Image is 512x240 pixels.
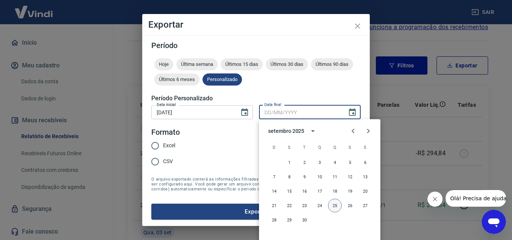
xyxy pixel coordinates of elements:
[267,140,281,155] span: domingo
[328,184,342,198] button: 18
[358,184,372,198] button: 20
[267,170,281,184] button: 7
[283,156,296,169] button: 1
[283,170,296,184] button: 8
[203,76,242,82] span: Personalizado
[154,76,199,82] span: Últimos 6 meses
[358,140,372,155] span: sábado
[148,20,364,29] h4: Exportar
[264,102,281,108] label: Data final
[266,61,308,67] span: Últimos 30 dias
[446,190,506,207] iframe: Mensagem da empresa
[283,199,296,212] button: 22
[343,156,357,169] button: 5
[298,156,311,169] button: 2
[5,5,64,11] span: Olá! Precisa de ajuda?
[313,199,327,212] button: 24
[267,213,281,227] button: 28
[237,105,252,120] button: Choose date, selected date is 1 de ago de 2025
[427,192,443,207] iframe: Fechar mensagem
[343,140,357,155] span: sexta-feira
[283,140,296,155] span: segunda-feira
[259,105,342,119] input: DD/MM/YYYY
[221,61,263,67] span: Últimos 15 dias
[358,156,372,169] button: 6
[298,170,311,184] button: 9
[343,184,357,198] button: 19
[311,58,353,70] div: Últimos 90 dias
[358,170,372,184] button: 13
[343,199,357,212] button: 26
[358,199,372,212] button: 27
[151,105,234,119] input: DD/MM/YYYY
[267,184,281,198] button: 14
[313,140,327,155] span: quarta-feira
[313,184,327,198] button: 17
[313,156,327,169] button: 3
[343,170,357,184] button: 12
[151,127,180,138] legend: Formato
[346,123,361,139] button: Previous month
[328,199,342,212] button: 25
[283,184,296,198] button: 15
[328,140,342,155] span: quinta-feira
[176,58,218,70] div: Última semana
[154,73,199,86] div: Últimos 6 meses
[151,95,361,102] h5: Período Personalizado
[176,61,218,67] span: Última semana
[328,156,342,169] button: 4
[267,199,281,212] button: 21
[311,61,353,67] span: Últimos 90 dias
[283,213,296,227] button: 29
[163,157,173,165] span: CSV
[349,17,367,35] button: close
[328,170,342,184] button: 11
[151,177,361,192] span: O arquivo exportado conterá as informações filtradas na tela anterior com exceção do período que ...
[157,102,176,108] label: Data inicial
[203,73,242,86] div: Personalizado
[154,61,173,67] span: Hoje
[306,125,319,137] button: calendar view is open, switch to year view
[298,213,311,227] button: 30
[268,127,304,135] div: setembro 2025
[482,210,506,234] iframe: Botão para abrir a janela de mensagens
[221,58,263,70] div: Últimos 15 dias
[361,123,376,139] button: Next month
[163,142,175,150] span: Excel
[313,170,327,184] button: 10
[151,204,361,220] button: Exportar
[345,105,360,120] button: Choose date
[266,58,308,70] div: Últimos 30 dias
[298,184,311,198] button: 16
[154,58,173,70] div: Hoje
[298,140,311,155] span: terça-feira
[151,42,361,49] h5: Período
[298,199,311,212] button: 23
